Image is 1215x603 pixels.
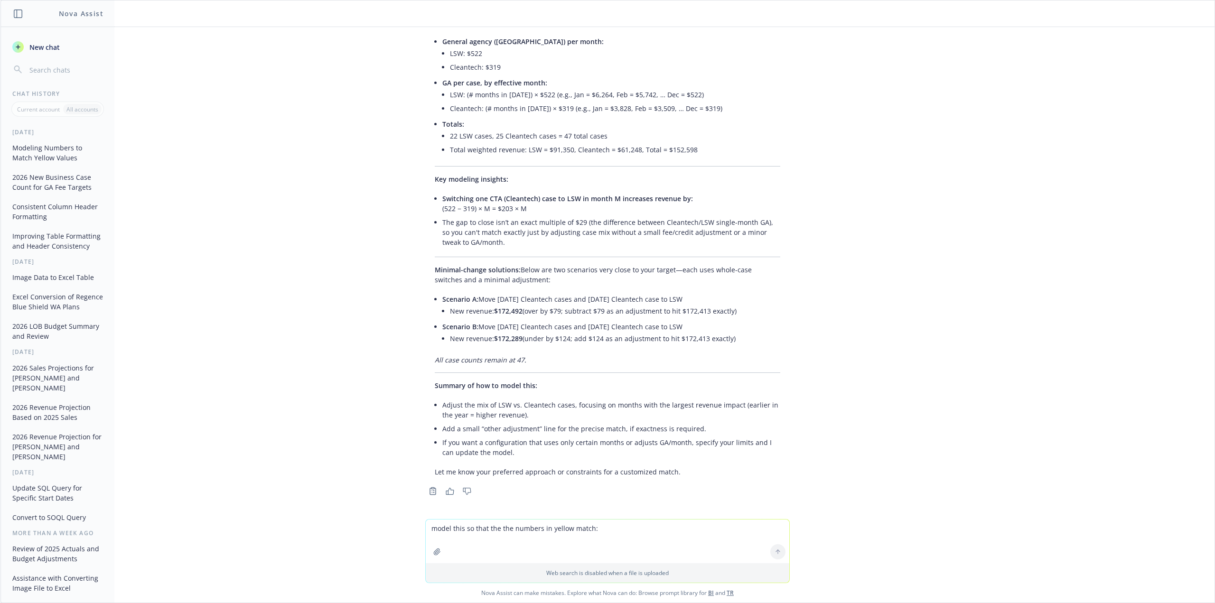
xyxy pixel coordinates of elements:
[9,140,107,166] button: Modeling Numbers to Match Yellow Values
[435,467,780,477] p: Let me know your preferred approach or constraints for a customized match.
[431,569,784,577] p: Web search is disabled when a file is uploaded
[9,169,107,195] button: 2026 New Business Case Count for GA Fee Targets
[9,228,107,254] button: Improving Table Formatting and Header Consistency
[17,105,60,113] p: Current account
[66,105,98,113] p: All accounts
[442,436,780,459] li: If you want a configuration that uses only certain months or adjusts GA/month, specify your limit...
[442,194,693,203] span: Switching one CTA (Cleantech) case to LSW in month M increases revenue by:
[9,269,107,285] button: Image Data to Excel Table
[494,306,523,315] span: $172,492
[442,320,780,347] li: Move [DATE] Cleantech cases and [DATE] Cleantech case to LSW
[435,265,780,285] p: Below are two scenarios very close to your target—each uses whole-case switches and a minimal adj...
[435,265,521,274] span: Minimal-change solutions:
[9,289,107,315] button: Excel Conversion of Regence Blue Shield WA Plans
[9,429,107,464] button: 2026 Revenue Projection for [PERSON_NAME] and [PERSON_NAME]
[450,46,780,60] li: LSW: $522
[1,468,114,476] div: [DATE]
[9,318,107,344] button: 2026 LOB Budget Summary and Review
[442,78,547,87] span: GA per case, by effective month:
[9,199,107,224] button: Consistent Column Header Formatting
[9,480,107,506] button: Update SQL Query for Specific Start Dates
[442,422,780,436] li: Add a small “other adjustment” line for the precise match, if exactness is required.
[9,360,107,396] button: 2026 Sales Projections for [PERSON_NAME] and [PERSON_NAME]
[450,88,780,102] li: LSW: (# months in [DATE]) × $522 (e.g., Jan = $6,264, Feb = $5,742, … Dec = $522)
[1,90,114,98] div: Chat History
[28,63,103,76] input: Search chats
[494,334,523,343] span: $172,289
[1,529,114,537] div: More than a week ago
[450,102,780,115] li: Cleantech: (# months in [DATE]) × $319 (e.g., Jan = $3,828, Feb = $3,509, … Dec = $319)
[9,541,107,566] button: Review of 2025 Actuals and Budget Adjustments
[450,60,780,74] li: Cleantech: $319
[9,38,107,56] button: New chat
[442,120,464,129] span: Totals:
[435,175,508,184] span: Key modeling insights:
[708,589,714,597] a: BI
[442,292,780,320] li: Move [DATE] Cleantech cases and [DATE] Cleantech case to LSW
[450,304,780,318] li: New revenue: (over by $79; subtract $79 as an adjustment to hit $172,413 exactly)
[1,128,114,136] div: [DATE]
[429,487,437,495] svg: Copy to clipboard
[28,42,60,52] span: New chat
[9,399,107,425] button: 2026 Revenue Projection Based on 2025 Sales
[9,570,107,596] button: Assistance with Converting Image File to Excel
[442,322,478,331] span: Scenario B:
[435,355,526,364] em: All case counts remain at 47.
[435,381,537,390] span: Summary of how to model this:
[59,9,103,19] h1: Nova Assist
[4,583,1211,603] span: Nova Assist can make mistakes. Explore what Nova can do: Browse prompt library for and
[9,510,107,525] button: Convert to SOQL Query
[442,398,780,422] li: Adjust the mix of LSW vs. Cleantech cases, focusing on months with the largest revenue impact (ea...
[1,258,114,266] div: [DATE]
[727,589,734,597] a: TR
[1,348,114,356] div: [DATE]
[442,194,780,213] p: (522 − 319) × M = $203 × M
[450,143,780,157] li: Total weighted revenue: LSW = $91,350, Cleantech = $61,248, Total = $152,598
[442,295,478,304] span: Scenario A:
[450,129,780,143] li: 22 LSW cases, 25 Cleantech cases = 47 total cases
[459,484,475,498] button: Thumbs down
[442,217,780,247] p: The gap to close isn’t an exact multiple of $29 (the difference between Cleantech/LSW single-mont...
[450,332,780,345] li: New revenue: (under by $124; add $124 as an adjustment to hit $172,413 exactly)
[442,37,604,46] span: General agency ([GEOGRAPHIC_DATA]) per month:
